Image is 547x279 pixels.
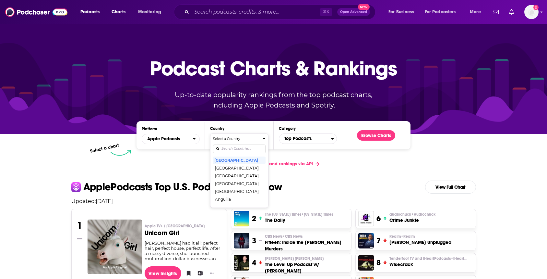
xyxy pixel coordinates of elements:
[389,234,451,246] a: Realm•Realm[PERSON_NAME] Unplugged
[88,220,142,274] a: Unicorn Girl
[358,255,374,271] img: Wisecrack
[389,234,451,239] p: Realm • Realm
[265,217,333,223] h3: The Daily
[134,7,170,17] button: open menu
[389,234,415,239] span: Realm
[389,256,467,268] a: Tenderfoot TV and iHeartPodcasts•iHeartRadioWisecrack
[411,212,435,217] span: • Audiochuck
[147,137,180,141] span: Apple Podcasts
[252,214,256,223] h3: 2
[213,137,260,141] h4: Select a Country
[524,5,539,19] span: Logged in as podimatt
[340,10,367,14] span: Open Advanced
[142,134,200,144] button: open menu
[389,256,467,261] p: Tenderfoot TV and iHeartPodcasts • iHeartRadio
[320,8,332,16] span: ⌘ K
[107,7,129,17] a: Charts
[150,47,397,89] p: Podcast Charts & Rankings
[389,256,467,261] span: Tenderfoot TV and iHeartPodcasts
[80,7,100,17] span: Podcasts
[71,182,81,192] img: apple Icon
[470,7,481,17] span: More
[145,240,221,261] div: [PERSON_NAME] had it all: perfect hair, perfect house, perfect life. After a messy divorce, she l...
[358,233,374,248] a: Mick Unplugged
[421,7,465,17] button: open menu
[265,212,333,223] a: The [US_STATE] Times•[US_STATE] TimesThe Daily
[282,234,303,239] span: • CBS News
[145,230,221,236] h3: Unicorn Girl
[138,7,161,17] span: Monitoring
[213,145,265,153] input: Search Countries...
[213,180,265,187] button: [GEOGRAPHIC_DATA]
[279,133,331,144] span: Top Podcasts
[465,7,489,17] button: open menu
[213,203,265,211] button: [GEOGRAPHIC_DATA]
[389,212,435,217] p: audiochuck • Audiochuck
[506,6,517,18] a: Show notifications dropdown
[213,187,265,195] button: [GEOGRAPHIC_DATA]
[389,217,435,223] h3: Crime Junkie
[112,7,125,17] span: Charts
[66,198,481,204] p: Updated: [DATE]
[388,7,414,17] span: For Business
[265,212,333,217] span: The [US_STATE] Times
[376,258,381,268] h3: 8
[451,256,475,261] span: • iHeartRadio
[358,4,370,10] span: New
[213,164,265,172] button: [GEOGRAPHIC_DATA]
[234,211,249,226] a: The Daily
[357,130,395,141] button: Browse Charts
[337,8,370,16] button: Open AdvancedNew
[490,6,501,18] a: Show notifications dropdown
[90,143,120,154] p: Select a chart
[88,220,142,274] img: Unicorn Girl
[77,220,82,231] h3: 1
[234,233,249,248] img: Fifteen: Inside the Daniel Marsh Murders
[524,5,539,19] button: Show profile menu
[213,156,265,164] button: [GEOGRAPHIC_DATA]
[265,256,324,261] span: [PERSON_NAME] [PERSON_NAME]
[265,256,348,274] a: [PERSON_NAME] [PERSON_NAME]The Level Up Podcast w/ [PERSON_NAME]
[265,234,303,239] span: CBS News
[145,223,221,229] p: Apple TV+ / Seven Hills
[401,234,415,239] span: • Realm
[389,212,435,217] span: audiochuck
[5,6,67,18] a: Podchaser - Follow, Share and Rate Podcasts
[425,181,476,194] a: View Full Chart
[142,134,200,144] h2: Platforms
[265,234,348,252] a: CBS News•CBS NewsFifteen: Inside the [PERSON_NAME] Murders
[252,236,256,246] h3: 3
[196,268,202,278] button: Add to List
[376,214,381,223] h3: 6
[358,211,374,226] img: Crime Junkie
[252,258,256,268] h3: 4
[425,7,456,17] span: For Podcasters
[376,236,381,246] h3: 7
[162,90,385,110] p: Up-to-date popularity rankings from the top podcast charts, including Apple Podcasts and Spotify.
[213,172,265,180] button: [GEOGRAPHIC_DATA]
[533,5,539,10] svg: Add a profile image
[207,270,216,276] button: Show More Button
[265,261,348,274] h3: The Level Up Podcast w/ [PERSON_NAME]
[213,195,265,203] button: Anguilla
[222,156,325,172] a: Get podcast charts and rankings via API
[265,212,333,217] p: The New York Times • New York Times
[180,5,382,19] div: Search podcasts, credits, & more...
[145,223,205,229] span: Apple TV+ / [GEOGRAPHIC_DATA]
[234,255,249,271] img: The Level Up Podcast w/ Paul Alex
[111,150,131,156] img: select arrow
[210,133,268,208] button: Countries
[265,239,348,252] h3: Fifteen: Inside the [PERSON_NAME] Murders
[265,234,348,239] p: CBS News • CBS News
[184,268,190,278] button: Bookmark Podcast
